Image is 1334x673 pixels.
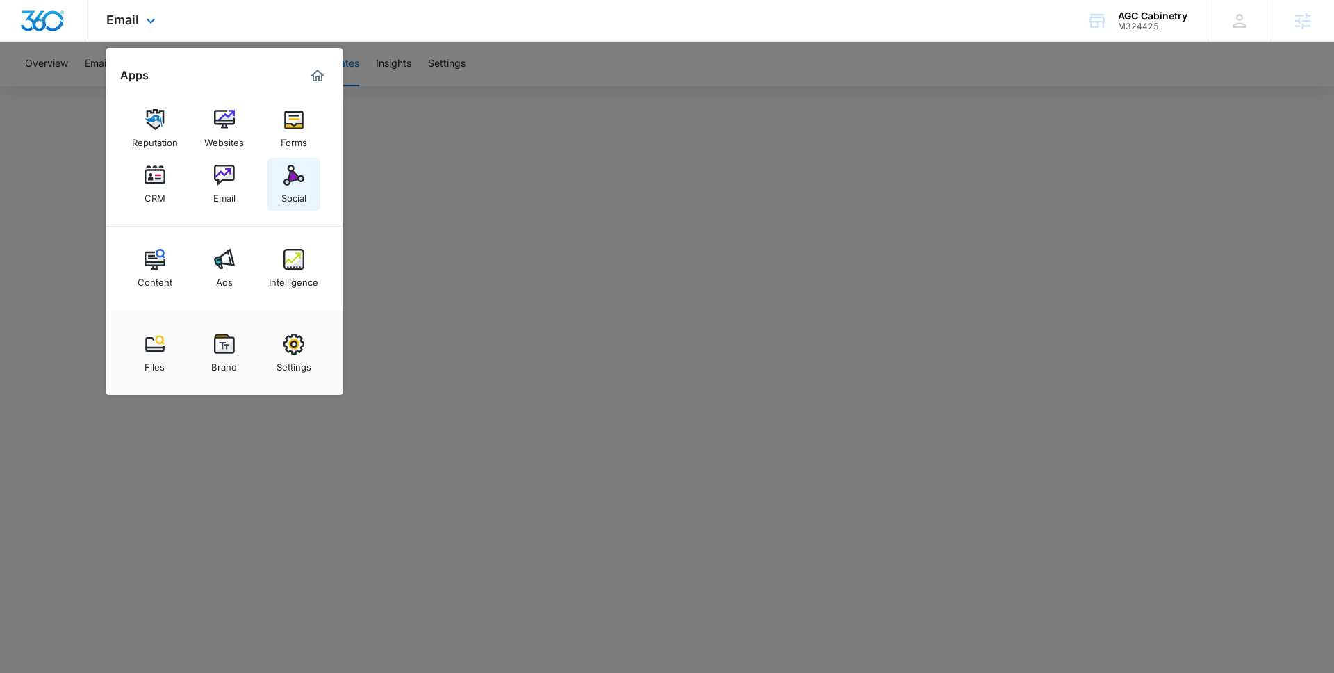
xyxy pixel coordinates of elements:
div: Ads [216,270,233,288]
a: Intelligence [267,242,320,295]
a: Websites [198,102,251,155]
div: Intelligence [269,270,318,288]
div: Email [213,186,236,204]
div: account id [1118,22,1187,31]
a: Forms [267,102,320,155]
a: Reputation [129,102,181,155]
div: account name [1118,10,1187,22]
a: Settings [267,327,320,380]
div: Forms [281,130,307,148]
a: Brand [198,327,251,380]
div: Social [281,186,306,204]
a: Email [198,158,251,211]
a: Content [129,242,181,295]
a: CRM [129,158,181,211]
a: Social [267,158,320,211]
a: Marketing 360® Dashboard [306,65,329,87]
div: Websites [204,130,244,148]
div: Reputation [132,130,178,148]
div: Files [145,355,165,373]
div: Content [138,270,172,288]
a: Files [129,327,181,380]
span: Email [106,13,139,27]
h2: Apps [120,69,149,82]
div: Settings [277,355,311,373]
a: Ads [198,242,251,295]
div: Brand [211,355,237,373]
div: CRM [145,186,165,204]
